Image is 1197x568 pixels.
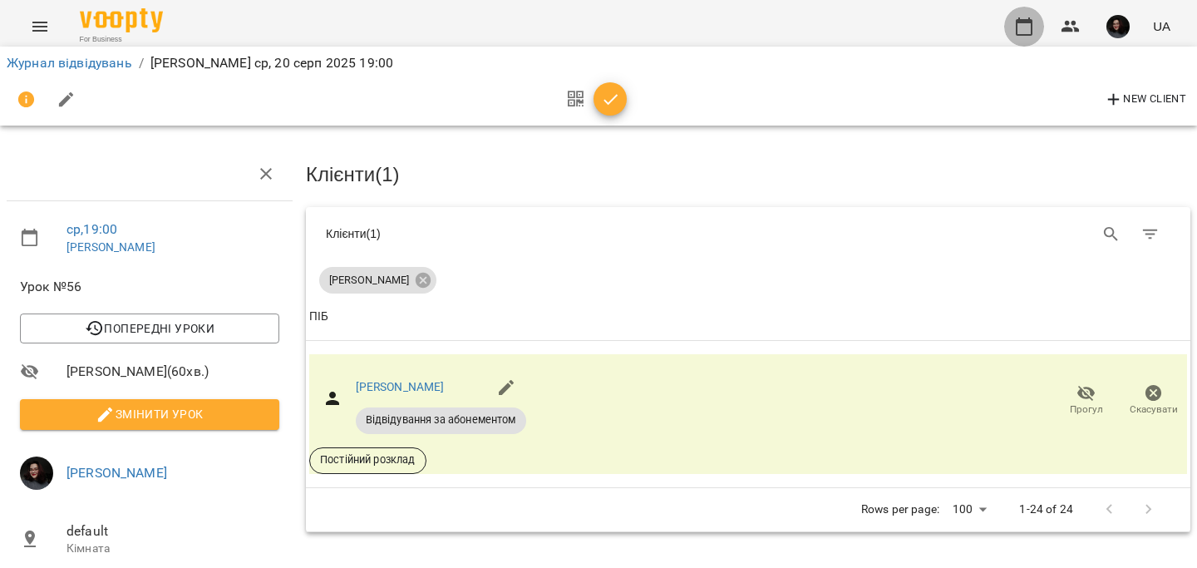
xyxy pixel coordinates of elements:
[66,541,279,557] p: Кімната
[356,412,526,427] span: Відвідування за абонементом
[66,240,155,254] a: [PERSON_NAME]
[326,225,736,242] div: Клієнти ( 1 )
[20,457,53,490] img: 3b3145ad26fe4813cc7227c6ce1adc1c.jpg
[1130,215,1170,254] button: Фільтр
[7,53,1190,73] nav: breadcrumb
[1130,403,1178,417] span: Скасувати
[20,314,279,343] button: Попередні уроки
[861,501,939,518] p: Rows per page:
[306,207,1190,260] div: Table Toolbar
[33,319,266,338] span: Попередні уроки
[1100,86,1190,113] button: New Client
[356,380,445,393] a: [PERSON_NAME]
[66,521,279,541] span: default
[66,221,117,237] a: ср , 19:00
[310,452,426,467] span: Постійний розклад
[1120,378,1187,424] button: Скасувати
[150,53,393,73] p: [PERSON_NAME] ср, 20 серп 2025 19:00
[1106,15,1130,38] img: 3b3145ad26fe4813cc7227c6ce1adc1c.jpg
[139,53,144,73] li: /
[1052,378,1120,424] button: Прогул
[306,164,1190,185] h3: Клієнти ( 1 )
[20,7,60,47] button: Menu
[80,8,163,32] img: Voopty Logo
[33,404,266,424] span: Змінити урок
[1153,17,1170,35] span: UA
[1070,403,1103,417] span: Прогул
[309,307,328,327] div: ПІБ
[1019,501,1072,518] p: 1-24 of 24
[80,34,163,45] span: For Business
[7,55,132,71] a: Журнал відвідувань
[319,273,419,288] span: [PERSON_NAME]
[20,399,279,429] button: Змінити урок
[1091,215,1131,254] button: Search
[946,497,993,521] div: 100
[319,267,436,294] div: [PERSON_NAME]
[309,307,1187,327] span: ПІБ
[1146,11,1177,42] button: UA
[66,465,167,481] a: [PERSON_NAME]
[20,277,279,297] span: Урок №56
[1104,90,1186,110] span: New Client
[309,307,328,327] div: Sort
[66,362,279,382] span: [PERSON_NAME] ( 60 хв. )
